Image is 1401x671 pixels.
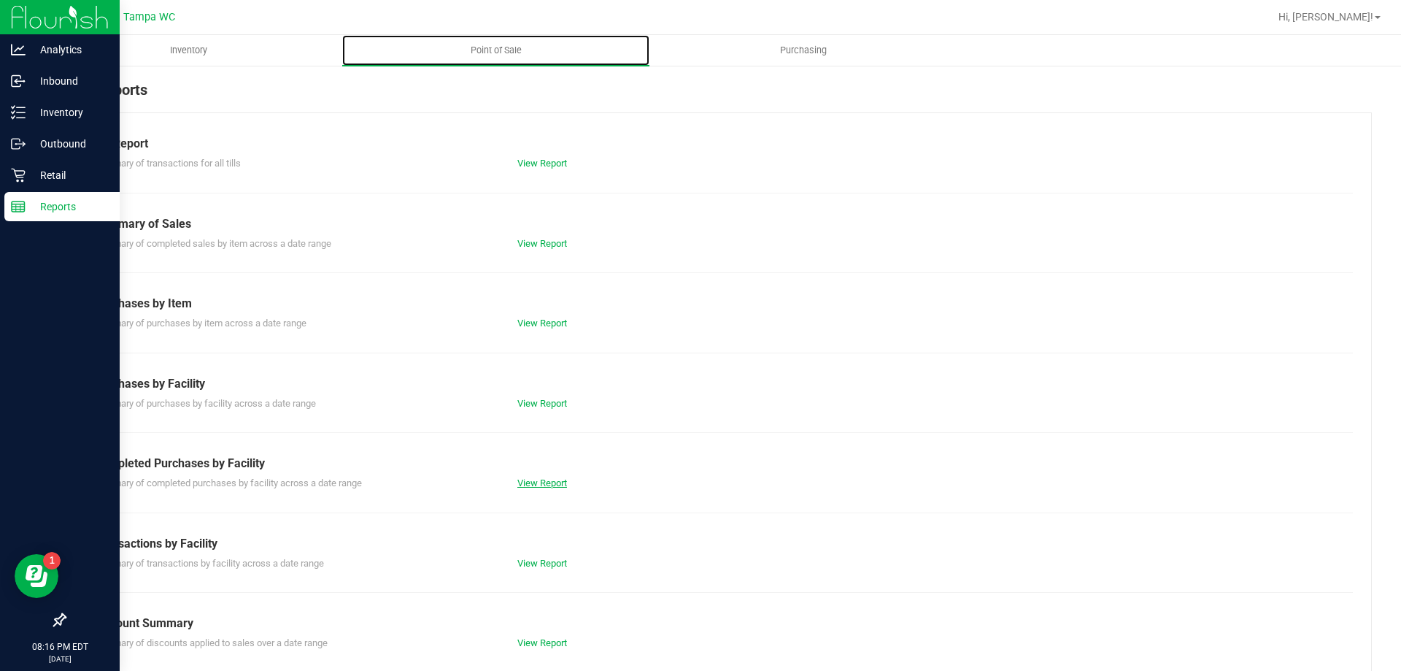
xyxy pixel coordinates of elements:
a: View Report [517,478,567,488]
div: Purchases by Item [94,295,1342,313]
span: Purchasing [760,44,846,57]
a: View Report [517,637,567,648]
inline-svg: Outbound [11,137,26,151]
inline-svg: Reports [11,199,26,214]
a: Purchasing [649,35,957,66]
p: Outbound [26,135,113,153]
div: Transactions by Facility [94,535,1342,553]
p: Retail [26,166,113,184]
span: Hi, [PERSON_NAME]! [1278,11,1373,23]
inline-svg: Inventory [11,105,26,120]
inline-svg: Inbound [11,74,26,88]
div: POS Reports [64,79,1372,112]
div: Completed Purchases by Facility [94,455,1342,472]
span: Summary of completed sales by item across a date range [94,238,331,249]
iframe: Resource center unread badge [43,552,61,570]
span: Tampa WC [123,11,175,23]
span: Summary of completed purchases by facility across a date range [94,478,362,488]
span: Summary of transactions for all tills [94,158,241,169]
inline-svg: Analytics [11,42,26,57]
span: Point of Sale [451,44,541,57]
a: View Report [517,398,567,409]
div: Till Report [94,135,1342,153]
a: Inventory [35,35,342,66]
span: Summary of purchases by item across a date range [94,318,306,329]
p: Inbound [26,72,113,90]
span: Summary of transactions by facility across a date range [94,558,324,569]
a: View Report [517,158,567,169]
div: Discount Summary [94,615,1342,632]
span: Summary of purchases by facility across a date range [94,398,316,409]
p: 08:16 PM EDT [7,640,113,653]
p: Reports [26,198,113,215]
div: Purchases by Facility [94,375,1342,393]
p: Analytics [26,41,113,58]
span: Summary of discounts applied to sales over a date range [94,637,328,648]
p: [DATE] [7,653,113,664]
p: Inventory [26,104,113,121]
iframe: Resource center [15,554,58,598]
inline-svg: Retail [11,168,26,183]
a: View Report [517,318,567,329]
a: View Report [517,238,567,249]
a: Point of Sale [342,35,649,66]
a: View Report [517,558,567,569]
div: Summary of Sales [94,215,1342,233]
span: Inventory [150,44,227,57]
